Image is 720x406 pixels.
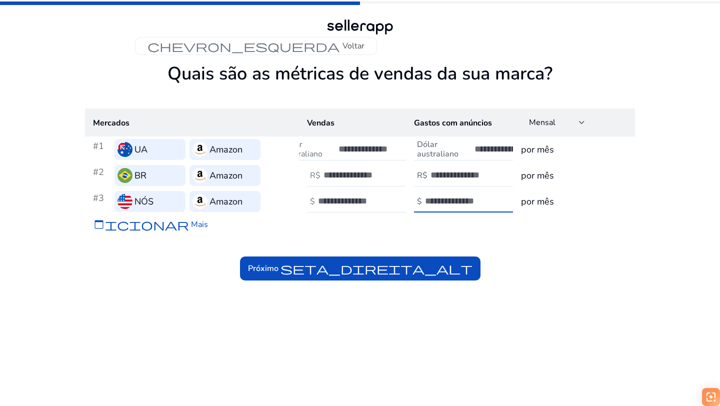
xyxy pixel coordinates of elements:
[417,139,458,159] font: Dólar australiano
[310,170,320,181] font: R$
[117,194,132,209] img: us.svg
[209,143,242,155] font: Amazon
[147,39,339,53] font: chevron_esquerda
[209,169,242,181] font: Amazon
[521,169,554,181] font: por mês
[93,117,129,128] font: Mercados
[414,117,492,128] font: Gastos com anúncios
[134,143,147,155] font: UA
[310,196,315,207] font: $
[417,196,422,207] font: $
[529,117,555,128] font: Mensal
[117,142,132,157] img: au.svg
[342,40,364,51] font: Voltar
[135,37,377,55] button: chevron_esquerdaVoltar
[93,140,104,152] font: #1
[134,169,146,181] font: BR
[417,170,427,181] font: R$
[307,117,334,128] font: Vendas
[93,166,104,178] font: #2
[521,143,554,155] font: por mês
[240,256,480,280] button: Próximoseta_direita_alt
[117,168,132,183] img: br.svg
[167,61,552,86] font: Quais são as métricas de vendas da sua marca?
[93,192,104,204] font: #3
[521,195,554,207] font: por mês
[134,195,153,207] font: NÓS
[282,139,322,159] font: Dólar australiano
[93,217,189,231] font: adicionar
[209,195,242,207] font: Amazon
[280,261,472,275] font: seta_direita_alt
[248,263,278,274] font: Próximo
[191,219,208,230] font: Mais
